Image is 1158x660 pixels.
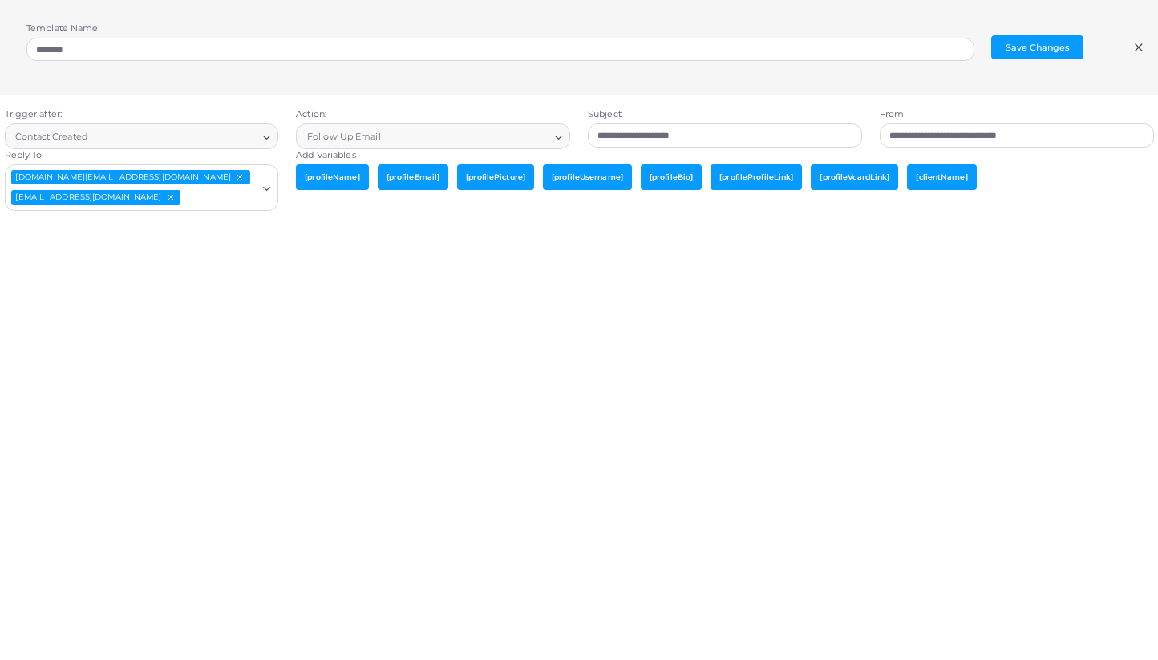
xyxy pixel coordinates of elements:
[296,149,355,162] label: Add Variables
[641,164,702,189] span: [profileBio]
[711,164,802,189] span: [profileProfileLink]
[378,164,449,189] span: [profileEmail]
[234,172,245,183] button: Deselect Marketing.digital@weidmueller.com
[165,192,176,203] button: Deselect clientes@weidmueller.com
[11,170,250,184] span: [DOMAIN_NAME][EMAIL_ADDRESS][DOMAIN_NAME]
[11,190,181,205] span: [EMAIL_ADDRESS][DOMAIN_NAME]
[296,123,570,149] div: Search for option
[91,128,257,145] input: Search for option
[182,189,257,207] input: Search for option
[5,108,63,121] label: Trigger after:
[991,35,1083,59] button: Save Changes
[384,128,549,145] input: Search for option
[296,108,326,121] label: Action:
[305,128,383,145] span: Follow Up Email
[811,164,898,189] span: [profileVcardLink]
[543,164,632,189] span: [profileUsername]
[907,164,976,189] span: [clientName]
[14,128,90,145] span: Contact Created
[588,108,622,121] label: Subject
[26,22,98,35] label: Template Name
[296,164,368,189] span: [profileName]
[457,164,534,189] span: [profilePicture]
[5,123,279,149] div: Search for option
[5,164,279,210] div: Search for option
[880,108,904,121] label: From
[5,149,43,162] label: Reply To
